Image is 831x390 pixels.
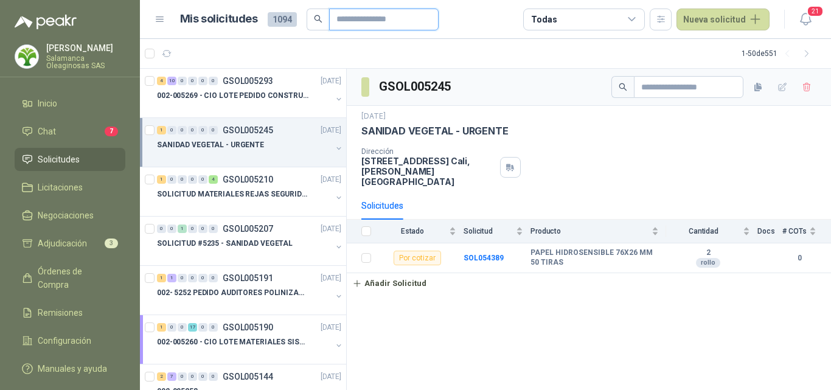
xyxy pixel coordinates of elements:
[209,77,218,85] div: 0
[223,372,273,381] p: GSOL005144
[188,323,197,332] div: 17
[361,111,386,122] p: [DATE]
[188,175,197,184] div: 0
[178,77,187,85] div: 0
[361,156,495,187] p: [STREET_ADDRESS] Cali , [PERSON_NAME][GEOGRAPHIC_DATA]
[198,274,207,282] div: 0
[209,372,218,381] div: 0
[157,225,166,233] div: 0
[188,77,197,85] div: 0
[178,323,187,332] div: 0
[223,175,273,184] p: GSOL005210
[464,254,504,262] a: SOL054389
[38,209,94,222] span: Negociaciones
[157,274,166,282] div: 1
[361,199,403,212] div: Solicitudes
[676,9,770,30] button: Nueva solicitud
[38,362,107,375] span: Manuales y ayuda
[361,147,495,156] p: Dirección
[321,273,341,284] p: [DATE]
[157,77,166,85] div: 4
[15,260,125,296] a: Órdenes de Compra
[46,55,125,69] p: Salamanca Oleaginosas SAS
[167,126,176,134] div: 0
[198,126,207,134] div: 0
[157,175,166,184] div: 1
[157,90,308,102] p: 002-005269 - CIO LOTE PEDIDO CONSTRUCCION
[178,126,187,134] div: 0
[167,323,176,332] div: 0
[157,221,344,260] a: 0 0 1 0 0 0 GSOL005207[DATE] SOLICITUD #5235 - SANIDAD VEGETAL
[15,120,125,143] a: Chat7
[794,9,816,30] button: 21
[15,301,125,324] a: Remisiones
[157,323,166,332] div: 1
[157,139,264,151] p: SANIDAD VEGETAL - URGENTE
[223,77,273,85] p: GSOL005293
[619,83,627,91] span: search
[394,251,441,265] div: Por cotizar
[378,227,447,235] span: Estado
[157,238,293,249] p: SOLICITUD #5235 - SANIDAD VEGETAL
[782,227,807,235] span: # COTs
[531,13,557,26] div: Todas
[38,125,56,138] span: Chat
[15,148,125,171] a: Solicitudes
[167,372,176,381] div: 7
[157,336,308,348] p: 002-005260 - CIO LOTE MATERIALES SISTEMA HIDRAULIC
[209,175,218,184] div: 4
[15,92,125,115] a: Inicio
[314,15,322,23] span: search
[105,127,118,136] span: 7
[15,329,125,352] a: Configuración
[209,274,218,282] div: 0
[188,274,197,282] div: 0
[209,225,218,233] div: 0
[157,320,344,359] a: 1 0 0 17 0 0 GSOL005190[DATE] 002-005260 - CIO LOTE MATERIALES SISTEMA HIDRAULIC
[198,77,207,85] div: 0
[530,220,666,243] th: Producto
[157,123,344,162] a: 1 0 0 0 0 0 GSOL005245[DATE] SANIDAD VEGETAL - URGENTE
[46,44,125,52] p: [PERSON_NAME]
[347,273,831,294] a: Añadir Solicitud
[530,248,659,267] b: PAPEL HIDROSENSIBLE 76X26 MM 50 TIRAS
[38,153,80,166] span: Solicitudes
[178,225,187,233] div: 1
[157,126,166,134] div: 1
[180,10,258,28] h1: Mis solicitudes
[666,227,740,235] span: Cantidad
[742,44,816,63] div: 1 - 50 de 551
[178,175,187,184] div: 0
[782,220,831,243] th: # COTs
[178,372,187,381] div: 0
[530,227,649,235] span: Producto
[157,74,344,113] a: 4 10 0 0 0 0 GSOL005293[DATE] 002-005269 - CIO LOTE PEDIDO CONSTRUCCION
[696,258,720,268] div: rollo
[321,125,341,136] p: [DATE]
[379,77,453,96] h3: GSOL005245
[157,172,344,211] a: 1 0 0 0 0 4 GSOL005210[DATE] SOLICITUD MATERIALES REJAS SEGURIDAD - OFICINA
[321,174,341,186] p: [DATE]
[15,232,125,255] a: Adjudicación3
[209,126,218,134] div: 0
[198,225,207,233] div: 0
[157,271,344,310] a: 1 1 0 0 0 0 GSOL005191[DATE] 002- 5252 PEDIDO AUDITORES POLINIZACIÓN
[361,125,509,138] p: SANIDAD VEGETAL - URGENTE
[757,220,782,243] th: Docs
[198,175,207,184] div: 0
[666,220,757,243] th: Cantidad
[268,12,297,27] span: 1094
[347,273,432,294] button: Añadir Solicitud
[167,77,176,85] div: 10
[188,372,197,381] div: 0
[15,15,77,29] img: Logo peakr
[38,97,57,110] span: Inicio
[38,237,87,250] span: Adjudicación
[464,227,513,235] span: Solicitud
[188,126,197,134] div: 0
[321,223,341,235] p: [DATE]
[188,225,197,233] div: 0
[198,372,207,381] div: 0
[198,323,207,332] div: 0
[223,126,273,134] p: GSOL005245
